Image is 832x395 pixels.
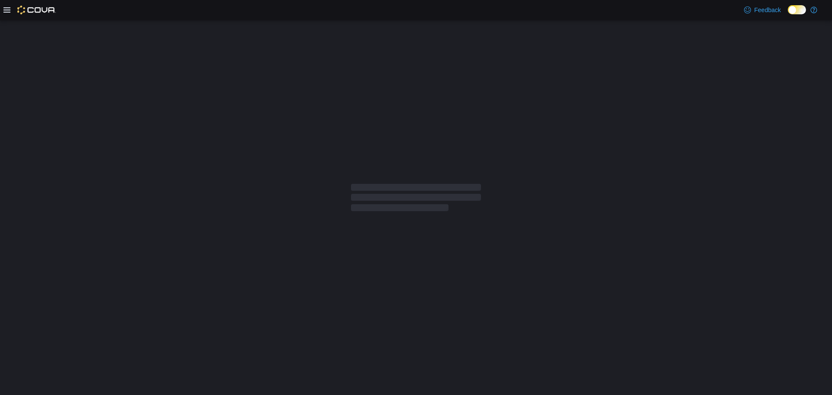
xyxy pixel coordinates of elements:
input: Dark Mode [788,5,806,14]
a: Feedback [741,1,784,19]
span: Loading [351,186,481,213]
span: Feedback [754,6,781,14]
img: Cova [17,6,56,14]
